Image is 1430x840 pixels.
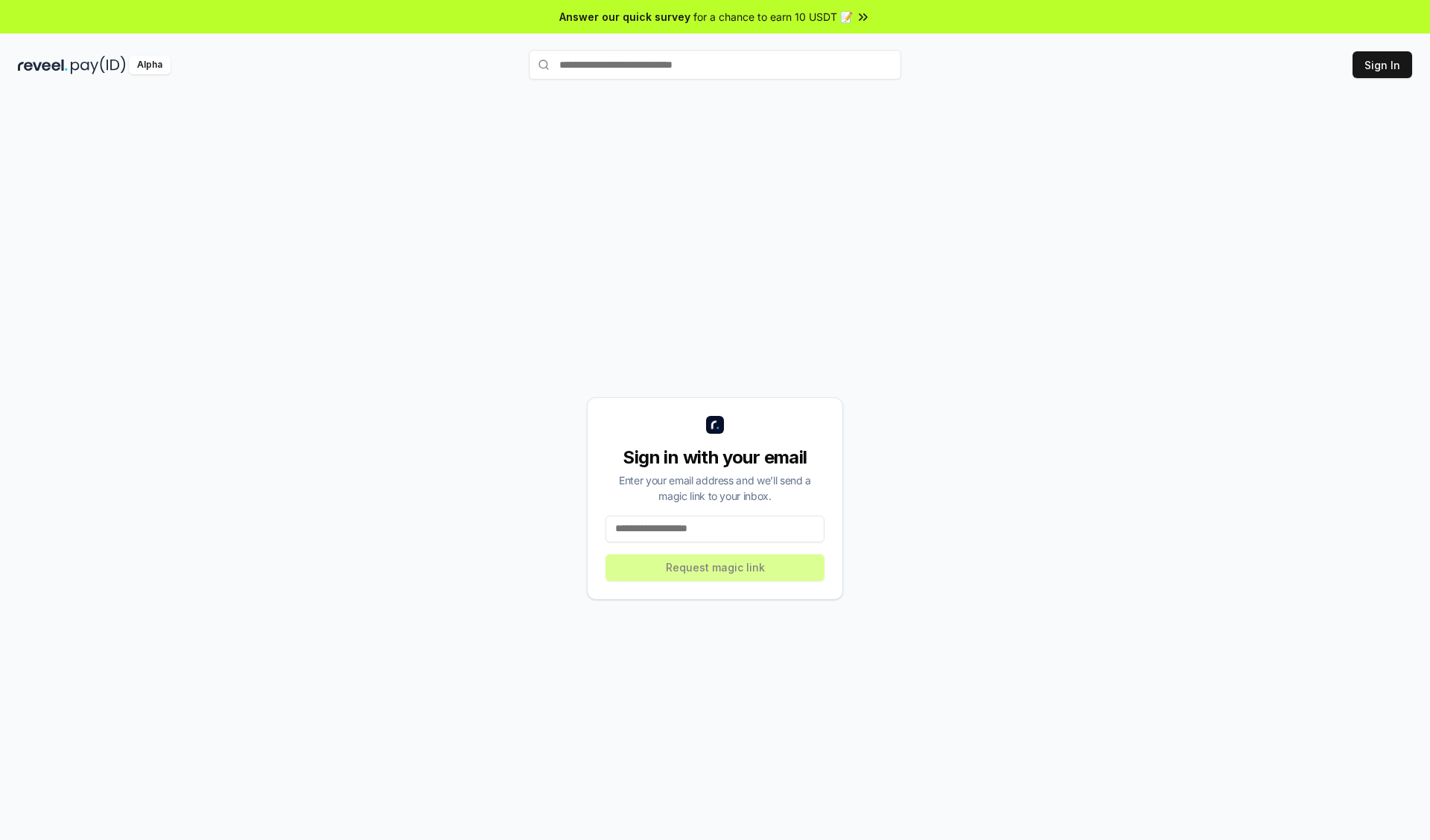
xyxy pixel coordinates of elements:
div: Alpha [129,56,171,74]
img: reveel_dark [18,56,68,74]
span: for a chance to earn 10 USDT 📝 [693,9,853,25]
img: logo_small [706,416,724,434]
span: Answer our quick survey [559,9,690,25]
div: Enter your email address and we’ll send a magic link to your inbox. [606,472,824,504]
button: Sign In [1353,51,1412,78]
div: Sign in with your email [606,446,824,469]
img: pay_id [71,56,126,74]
